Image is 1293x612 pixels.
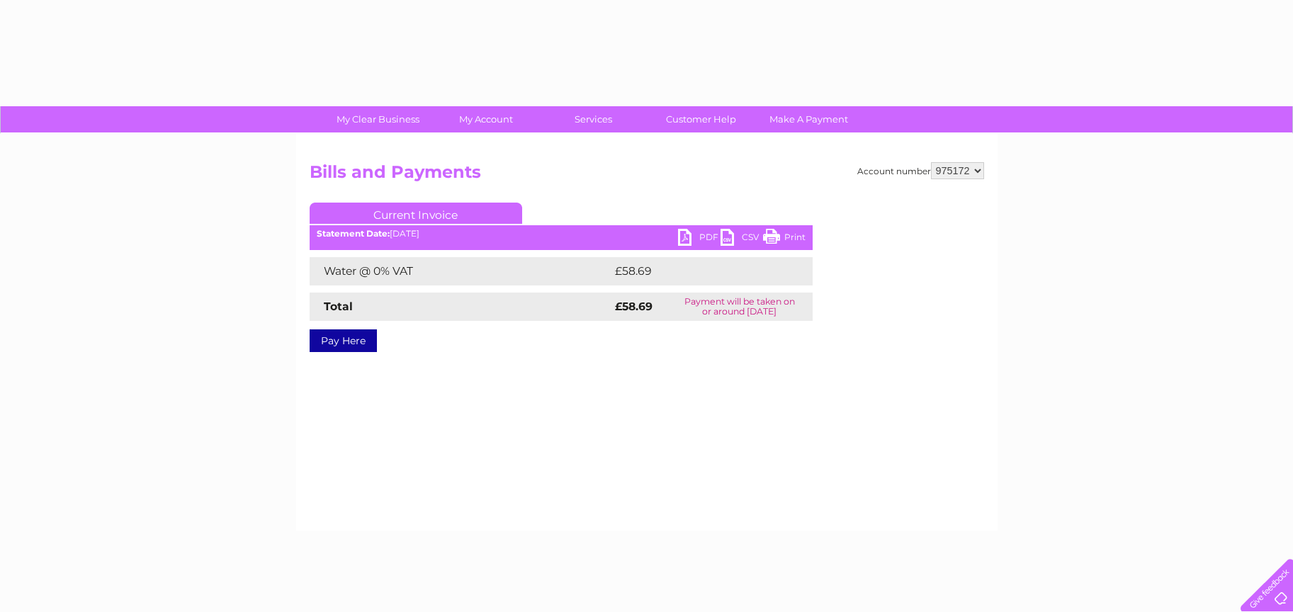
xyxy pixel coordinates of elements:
a: PDF [678,229,721,249]
a: Print [763,229,806,249]
a: CSV [721,229,763,249]
b: Statement Date: [317,228,390,239]
a: Pay Here [310,329,377,352]
div: Account number [857,162,984,179]
div: [DATE] [310,229,813,239]
a: Current Invoice [310,203,522,224]
td: Water @ 0% VAT [310,257,611,285]
strong: Total [324,300,353,313]
td: £58.69 [611,257,785,285]
a: Services [535,106,652,132]
a: Customer Help [643,106,760,132]
a: My Account [427,106,544,132]
h2: Bills and Payments [310,162,984,189]
td: Payment will be taken on or around [DATE] [667,293,813,321]
a: My Clear Business [320,106,436,132]
a: Make A Payment [750,106,867,132]
strong: £58.69 [615,300,653,313]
